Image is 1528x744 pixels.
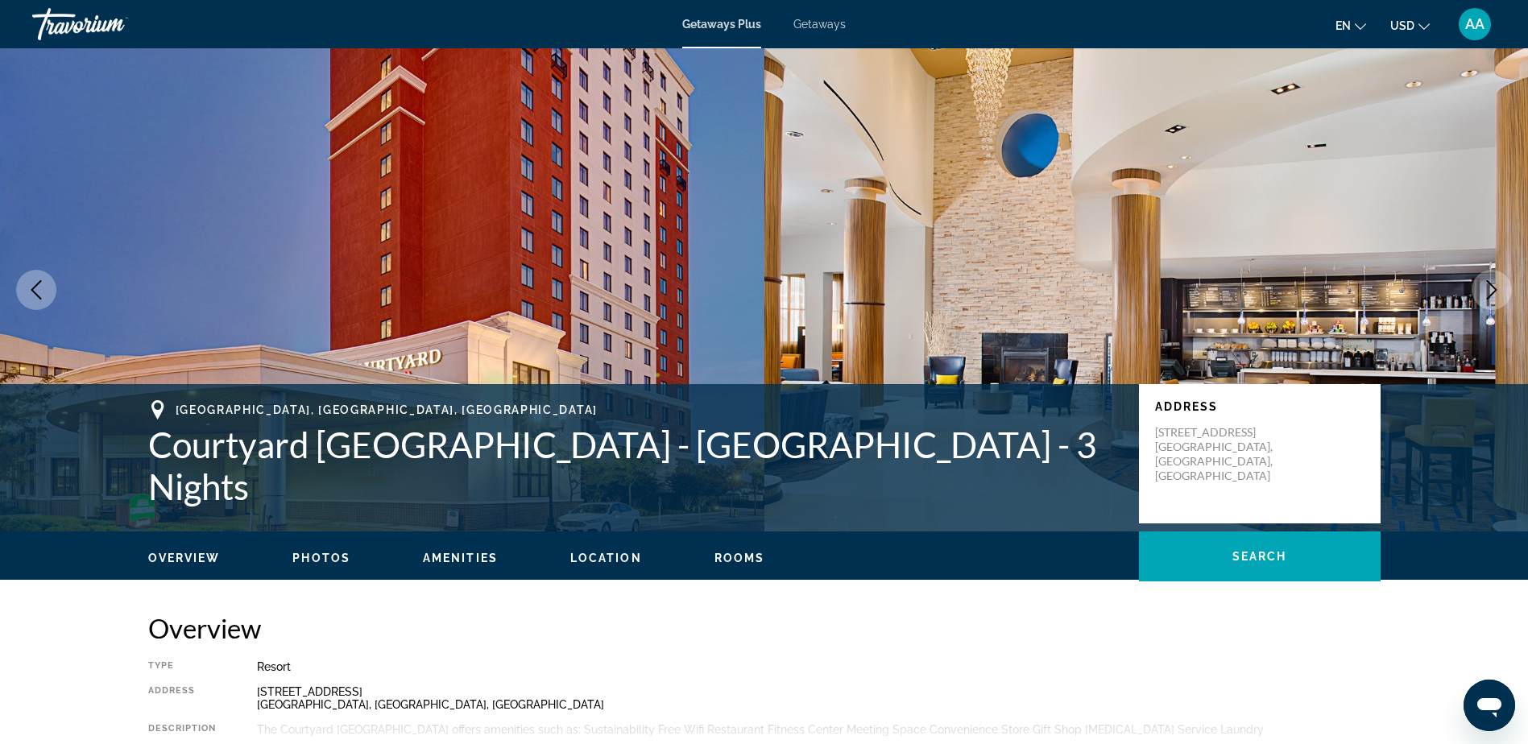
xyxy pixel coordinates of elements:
[1390,14,1430,37] button: Change currency
[1390,19,1414,32] span: USD
[148,551,221,565] button: Overview
[1155,400,1364,413] p: Address
[1454,7,1496,41] button: User Menu
[32,3,193,45] a: Travorium
[292,551,350,565] button: Photos
[1464,680,1515,731] iframe: Button to launch messaging window
[423,552,498,564] span: Amenities
[176,403,598,416] span: [GEOGRAPHIC_DATA], [GEOGRAPHIC_DATA], [GEOGRAPHIC_DATA]
[148,660,217,673] div: Type
[423,551,498,565] button: Amenities
[292,552,350,564] span: Photos
[793,18,846,31] a: Getaways
[1139,531,1381,581] button: Search
[1232,550,1287,563] span: Search
[1335,14,1366,37] button: Change language
[148,723,217,736] div: Description
[16,270,56,310] button: Previous image
[257,660,1381,673] div: Resort
[714,552,765,564] span: Rooms
[570,552,642,564] span: Location
[148,685,217,711] div: Address
[1155,425,1284,483] p: [STREET_ADDRESS] [GEOGRAPHIC_DATA], [GEOGRAPHIC_DATA], [GEOGRAPHIC_DATA]
[714,551,765,565] button: Rooms
[148,552,221,564] span: Overview
[570,551,642,565] button: Location
[148,424,1123,507] h1: Courtyard [GEOGRAPHIC_DATA] - [GEOGRAPHIC_DATA] - 3 Nights
[1335,19,1351,32] span: en
[148,612,1381,644] h2: Overview
[1472,270,1512,310] button: Next image
[1465,16,1485,32] span: AA
[257,685,1381,711] div: [STREET_ADDRESS] [GEOGRAPHIC_DATA], [GEOGRAPHIC_DATA], [GEOGRAPHIC_DATA]
[682,18,761,31] a: Getaways Plus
